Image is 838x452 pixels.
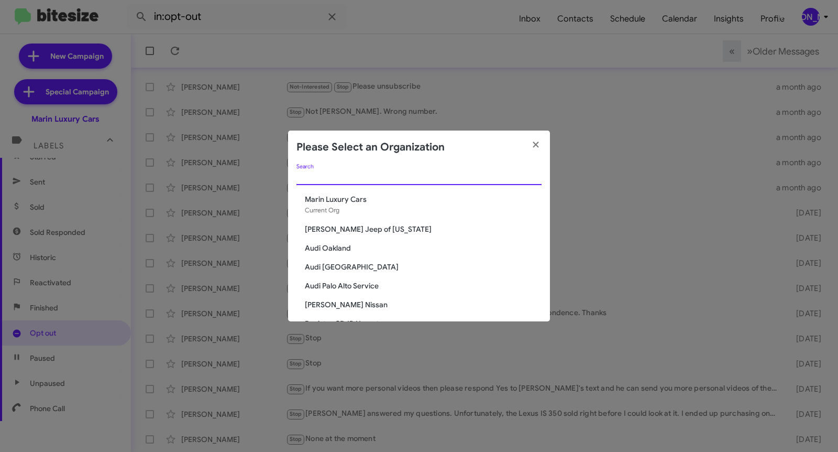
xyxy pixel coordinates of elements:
[296,139,445,156] h2: Please Select an Organization
[305,224,542,234] span: [PERSON_NAME] Jeep of [US_STATE]
[305,299,542,310] span: [PERSON_NAME] Nissan
[305,194,542,205] span: Marin Luxury Cars
[305,243,542,253] span: Audi Oakland
[305,281,542,291] span: Audi Palo Alto Service
[305,206,339,214] span: Current Org
[305,262,542,272] span: Audi [GEOGRAPHIC_DATA]
[305,318,542,329] span: Banister CDJR Hampton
